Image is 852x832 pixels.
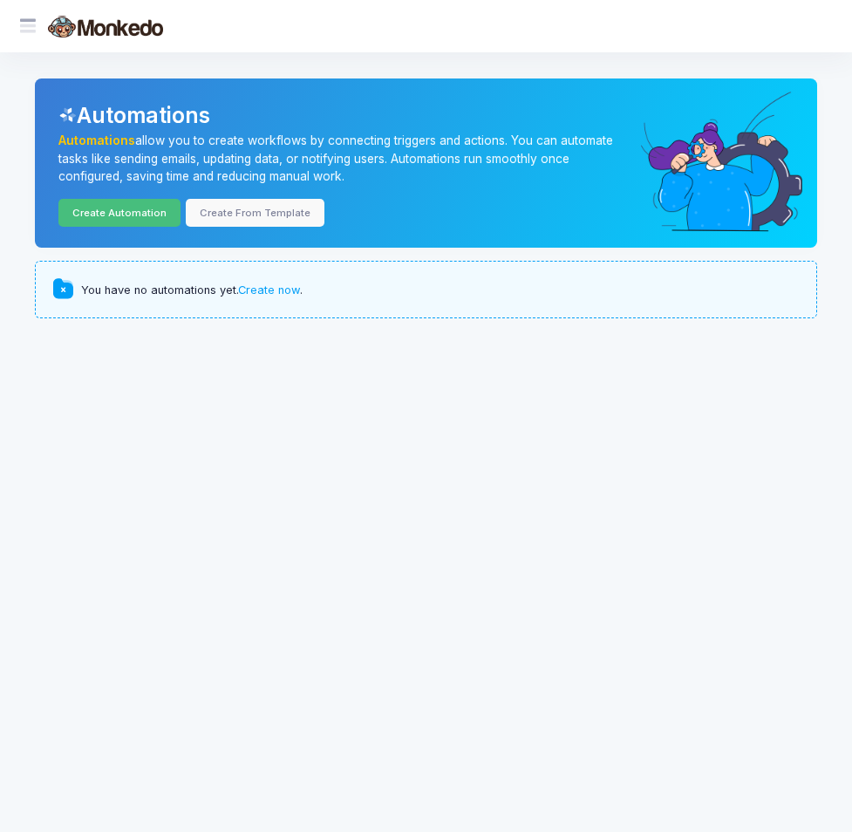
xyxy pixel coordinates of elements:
[58,132,637,186] p: allow you to create workflows by connecting triggers and actions. You can automate tasks like sen...
[186,199,324,227] a: Create From Template
[81,282,303,298] span: You have no automations yet. .
[238,283,300,297] a: Create now
[48,16,163,38] img: monkedo-logo-dark-with-label.png
[58,133,135,147] a: Automations
[58,99,794,132] div: Automations
[58,199,181,227] a: Create Automation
